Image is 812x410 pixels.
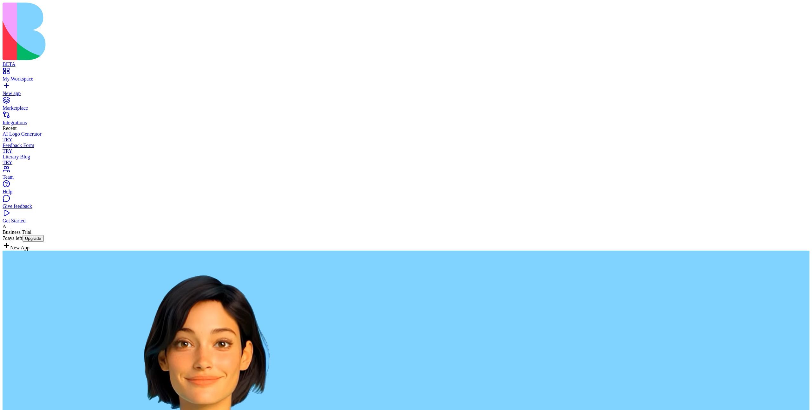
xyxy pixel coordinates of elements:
a: Marketplace [3,99,809,111]
a: Upgrade [23,235,44,241]
a: BETA [3,56,809,67]
span: Recent [3,125,16,131]
div: Team [3,174,809,180]
button: Upgrade [23,235,44,242]
a: Get Started [3,212,809,224]
a: Literary BlogTRY [3,154,809,165]
div: My Workspace [3,76,809,82]
a: AI Logo GeneratorTRY [3,131,809,143]
div: Give feedback [3,203,809,209]
span: Business Trial [3,229,31,241]
a: Help [3,183,809,195]
div: TRY [3,160,809,165]
a: Feedback FormTRY [3,143,809,154]
div: Marketplace [3,105,809,111]
div: TRY [3,137,809,143]
div: Literary Blog [3,154,809,160]
span: A [3,224,6,229]
div: TRY [3,148,809,154]
a: My Workspace [3,70,809,82]
img: logo [3,3,258,60]
div: AI Logo Generator [3,131,809,137]
span: New App [10,245,29,250]
div: BETA [3,61,809,67]
div: Integrations [3,120,809,125]
div: Get Started [3,218,809,224]
div: New app [3,91,809,96]
a: New app [3,85,809,96]
span: 7 days left [3,235,23,241]
a: Integrations [3,114,809,125]
div: Help [3,189,809,195]
a: Give feedback [3,198,809,209]
a: Team [3,169,809,180]
div: Feedback Form [3,143,809,148]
